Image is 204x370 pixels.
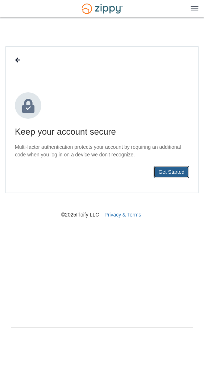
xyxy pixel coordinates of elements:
a: Privacy & Terms [104,212,141,218]
button: Get Started [154,166,189,178]
img: Logo [77,0,127,17]
img: Mobile Dropdown Menu [191,6,199,11]
nav: © 2025 Floify LLC [11,193,193,218]
h1: Keep your account secure [15,126,189,138]
p: Multi-factor authentication protects your account by requiring an additional code when you log in... [15,143,189,159]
